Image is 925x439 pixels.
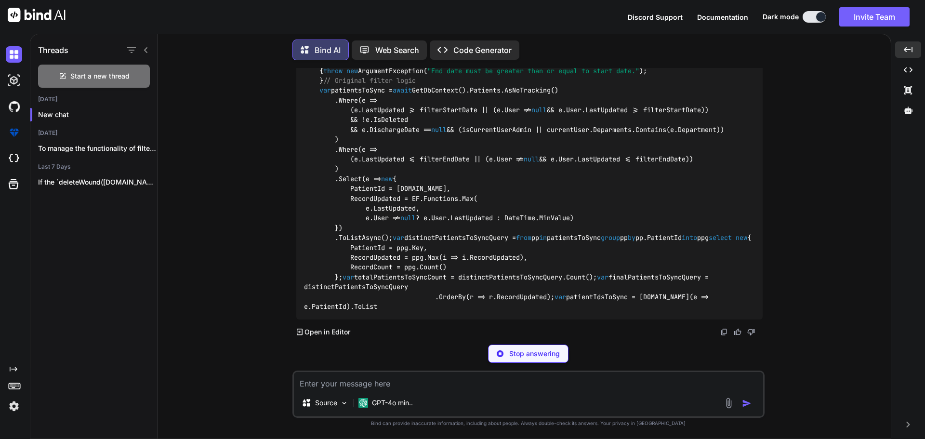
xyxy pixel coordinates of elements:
[601,234,620,242] span: group
[6,98,22,115] img: githubDark
[524,155,539,163] span: null
[628,234,635,242] span: by
[304,327,350,337] p: Open in Editor
[8,8,66,22] img: Bind AI
[709,234,732,242] span: select
[372,398,413,408] p: GPT-4o min..
[516,234,531,242] span: from
[393,234,404,242] span: var
[292,420,765,427] p: Bind can provide inaccurate information, including about people. Always double-check its answers....
[697,13,748,21] span: Documentation
[6,124,22,141] img: premium
[343,273,354,281] span: var
[38,44,68,56] h1: Threads
[315,398,337,408] p: Source
[682,234,697,242] span: into
[6,398,22,414] img: settings
[38,177,158,187] p: If the `deleteWound([DOMAIN_NAME])` function is not being...
[323,76,416,85] span: // Original filter logic
[734,328,741,336] img: like
[597,273,608,281] span: var
[763,12,799,22] span: Dark mode
[38,110,158,120] p: New chat
[697,12,748,22] button: Documentation
[431,125,447,134] span: null
[509,349,560,359] p: Stop answering
[38,144,158,153] p: To manage the functionality of filtering patient...
[315,44,341,56] p: Bind AI
[839,7,910,27] button: Invite Team
[393,86,412,95] span: await
[400,214,416,223] span: null
[375,44,419,56] p: Web Search
[340,399,348,407] img: Pick Models
[6,46,22,63] img: darkChat
[539,234,547,242] span: in
[319,86,331,95] span: var
[720,328,728,336] img: copy
[628,13,683,21] span: Discord Support
[427,67,639,75] span: "End date must be greater than or equal to start date."
[30,163,158,171] h2: Last 7 Days
[30,95,158,103] h2: [DATE]
[6,150,22,167] img: cloudideIcon
[346,67,358,75] span: new
[358,398,368,408] img: GPT-4o mini
[6,72,22,89] img: darkAi-studio
[723,398,734,409] img: attachment
[453,44,512,56] p: Code Generator
[555,293,566,301] span: var
[381,174,393,183] span: new
[531,106,547,114] span: null
[30,129,158,137] h2: [DATE]
[742,399,752,408] img: icon
[736,234,747,242] span: new
[747,328,755,336] img: dislike
[628,12,683,22] button: Discord Support
[323,67,343,75] span: throw
[70,71,130,81] span: Start a new thread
